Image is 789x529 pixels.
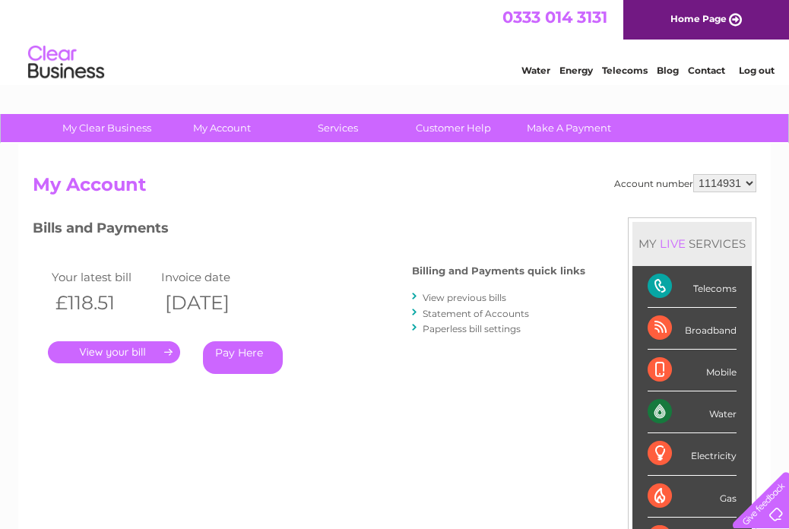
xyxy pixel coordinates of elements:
[27,40,105,86] img: logo.png
[48,287,157,318] th: £118.51
[48,267,157,287] td: Your latest bill
[423,323,521,334] a: Paperless bill settings
[632,222,752,265] div: MY SERVICES
[36,8,755,74] div: Clear Business is a trading name of Verastar Limited (registered in [GEOGRAPHIC_DATA] No. 3667643...
[33,174,756,203] h2: My Account
[157,287,267,318] th: [DATE]
[648,476,737,518] div: Gas
[688,65,725,76] a: Contact
[521,65,550,76] a: Water
[506,114,632,142] a: Make A Payment
[602,65,648,76] a: Telecoms
[657,236,689,251] div: LIVE
[423,308,529,319] a: Statement of Accounts
[648,350,737,391] div: Mobile
[33,217,585,244] h3: Bills and Payments
[739,65,775,76] a: Log out
[48,341,180,363] a: .
[648,308,737,350] div: Broadband
[657,65,679,76] a: Blog
[412,265,585,277] h4: Billing and Payments quick links
[648,391,737,433] div: Water
[614,174,756,192] div: Account number
[423,292,506,303] a: View previous bills
[391,114,516,142] a: Customer Help
[559,65,593,76] a: Energy
[648,266,737,308] div: Telecoms
[44,114,170,142] a: My Clear Business
[157,267,267,287] td: Invoice date
[160,114,285,142] a: My Account
[275,114,401,142] a: Services
[502,8,607,27] a: 0333 014 3131
[203,341,283,374] a: Pay Here
[648,433,737,475] div: Electricity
